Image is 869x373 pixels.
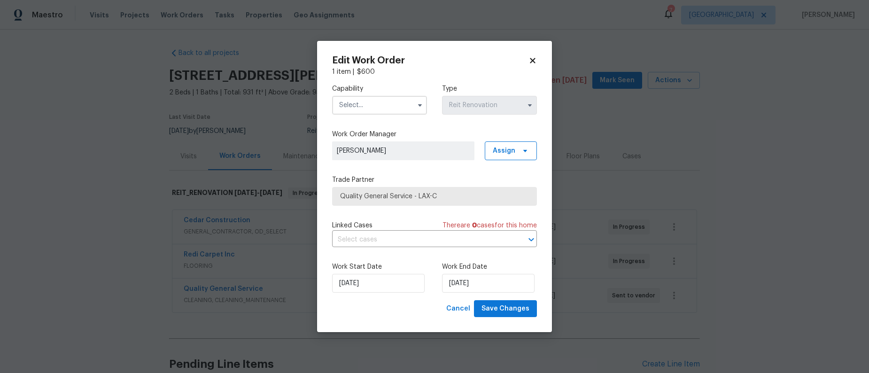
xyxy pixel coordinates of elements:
button: Show options [524,100,535,111]
label: Work Start Date [332,262,427,272]
button: Cancel [442,300,474,318]
button: Show options [414,100,426,111]
span: $ 600 [357,69,375,75]
span: There are case s for this home [442,221,537,230]
span: [PERSON_NAME] [337,146,470,155]
input: Select... [332,96,427,115]
label: Work Order Manager [332,130,537,139]
label: Capability [332,84,427,93]
input: Select... [442,96,537,115]
input: M/D/YYYY [442,274,535,293]
label: Trade Partner [332,175,537,185]
button: Save Changes [474,300,537,318]
div: 1 item | [332,67,537,77]
span: Quality General Service - LAX-C [340,192,529,201]
input: Select cases [332,233,511,247]
span: Assign [493,146,515,155]
button: Open [525,233,538,246]
span: Save Changes [481,303,529,315]
h2: Edit Work Order [332,56,528,65]
label: Work End Date [442,262,537,272]
span: 0 [472,222,477,229]
label: Type [442,84,537,93]
span: Linked Cases [332,221,372,230]
input: M/D/YYYY [332,274,425,293]
span: Cancel [446,303,470,315]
